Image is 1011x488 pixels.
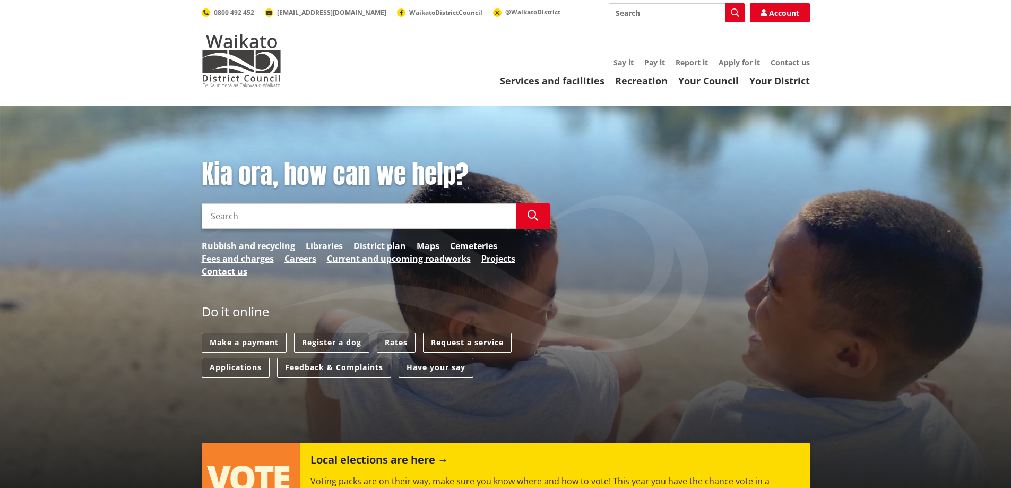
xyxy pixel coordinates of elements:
[202,34,281,87] img: Waikato District Council - Te Kaunihera aa Takiwaa o Waikato
[202,8,254,17] a: 0800 492 452
[284,252,316,265] a: Careers
[214,8,254,17] span: 0800 492 452
[678,74,739,87] a: Your Council
[423,333,512,353] a: Request a service
[493,7,560,16] a: @WaikatoDistrict
[676,57,708,67] a: Report it
[277,358,391,378] a: Feedback & Complaints
[277,8,386,17] span: [EMAIL_ADDRESS][DOMAIN_NAME]
[202,333,287,353] a: Make a payment
[505,7,560,16] span: @WaikatoDistrict
[202,239,295,252] a: Rubbish and recycling
[377,333,416,353] a: Rates
[417,239,439,252] a: Maps
[327,252,471,265] a: Current and upcoming roadworks
[202,265,247,278] a: Contact us
[749,74,810,87] a: Your District
[613,57,634,67] a: Say it
[450,239,497,252] a: Cemeteries
[294,333,369,353] a: Register a dog
[397,8,482,17] a: WaikatoDistrictCouncil
[609,3,745,22] input: Search input
[265,8,386,17] a: [EMAIL_ADDRESS][DOMAIN_NAME]
[500,74,604,87] a: Services and facilities
[644,57,665,67] a: Pay it
[409,8,482,17] span: WaikatoDistrictCouncil
[353,239,406,252] a: District plan
[310,453,448,469] h2: Local elections are here
[202,203,516,229] input: Search input
[202,159,550,190] h1: Kia ora, how can we help?
[399,358,473,378] a: Have your say
[202,252,274,265] a: Fees and charges
[202,304,269,323] h2: Do it online
[750,3,810,22] a: Account
[771,57,810,67] a: Contact us
[481,252,515,265] a: Projects
[202,358,270,378] a: Applications
[719,57,760,67] a: Apply for it
[615,74,668,87] a: Recreation
[306,239,343,252] a: Libraries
